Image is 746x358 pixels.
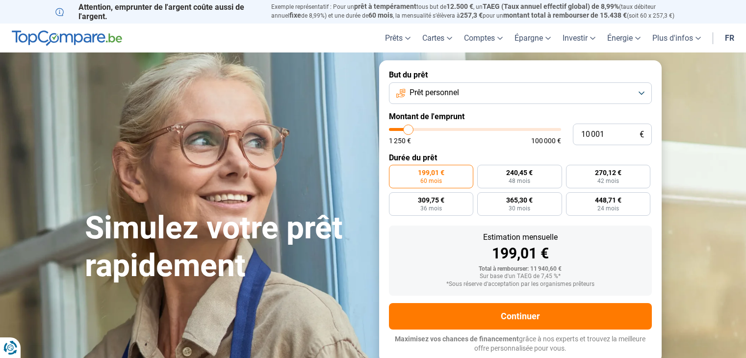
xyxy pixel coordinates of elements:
[597,205,619,211] span: 24 mois
[397,273,644,280] div: Sur base d'un TAEG de 7,45 %*
[601,24,646,52] a: Énergie
[646,24,707,52] a: Plus d'infos
[389,303,652,330] button: Continuer
[397,281,644,288] div: *Sous réserve d'acceptation par les organismes prêteurs
[416,24,458,52] a: Cartes
[389,137,411,144] span: 1 250 €
[379,24,416,52] a: Prêts
[420,205,442,211] span: 36 mois
[531,137,561,144] span: 100 000 €
[509,205,530,211] span: 30 mois
[640,130,644,139] span: €
[418,169,444,176] span: 199,01 €
[503,11,627,19] span: montant total à rembourser de 15.438 €
[55,2,259,21] p: Attention, emprunter de l'argent coûte aussi de l'argent.
[410,87,459,98] span: Prêt personnel
[289,11,301,19] span: fixe
[12,30,122,46] img: TopCompare
[397,233,644,241] div: Estimation mensuelle
[85,209,367,285] h1: Simulez votre prêt rapidement
[389,82,652,104] button: Prêt personnel
[389,112,652,121] label: Montant de l'emprunt
[389,334,652,354] p: grâce à nos experts et trouvez la meilleure offre personnalisée pour vous.
[506,197,533,204] span: 365,30 €
[389,153,652,162] label: Durée du prêt
[460,11,483,19] span: 257,3 €
[397,266,644,273] div: Total à rembourser: 11 940,60 €
[389,70,652,79] label: But du prêt
[354,2,416,10] span: prêt à tempérament
[595,197,621,204] span: 448,71 €
[597,178,619,184] span: 42 mois
[395,335,519,343] span: Maximisez vos chances de financement
[458,24,509,52] a: Comptes
[368,11,393,19] span: 60 mois
[719,24,740,52] a: fr
[483,2,619,10] span: TAEG (Taux annuel effectif global) de 8,99%
[509,24,557,52] a: Épargne
[397,246,644,261] div: 199,01 €
[509,178,530,184] span: 48 mois
[595,169,621,176] span: 270,12 €
[557,24,601,52] a: Investir
[446,2,473,10] span: 12.500 €
[271,2,691,20] p: Exemple représentatif : Pour un tous but de , un (taux débiteur annuel de 8,99%) et une durée de ...
[420,178,442,184] span: 60 mois
[418,197,444,204] span: 309,75 €
[506,169,533,176] span: 240,45 €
